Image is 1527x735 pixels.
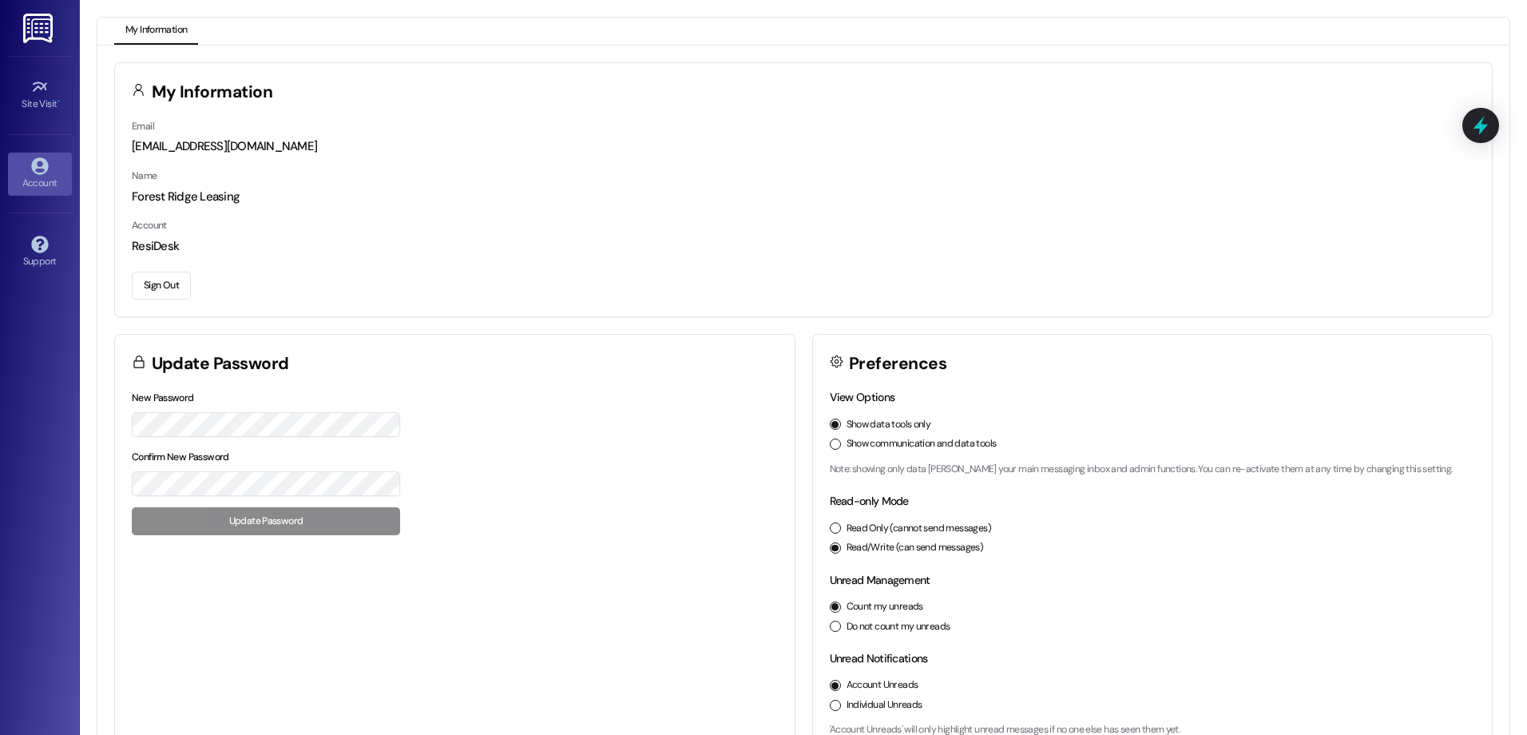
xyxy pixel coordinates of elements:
button: My Information [114,18,198,45]
a: Site Visit • [8,73,72,117]
label: Confirm New Password [132,451,229,463]
label: Account Unreads [847,678,918,693]
label: New Password [132,391,194,404]
img: ResiDesk Logo [23,14,56,43]
label: Account [132,219,167,232]
label: Name [132,169,157,182]
label: Unread Management [830,573,930,587]
div: Forest Ridge Leasing [132,189,1475,205]
h3: Preferences [849,356,946,372]
label: Count my unreads [847,600,923,614]
label: Unread Notifications [830,651,928,665]
h3: Update Password [152,356,289,372]
span: • [58,96,60,107]
label: View Options [830,390,895,404]
h3: My Information [152,84,273,101]
label: Show communication and data tools [847,437,997,451]
div: [EMAIL_ADDRESS][DOMAIN_NAME] [132,138,1475,155]
label: Show data tools only [847,418,931,432]
label: Individual Unreads [847,698,922,713]
button: Sign Out [132,272,191,300]
label: Email [132,120,154,133]
a: Account [8,153,72,196]
a: Support [8,231,72,274]
label: Read Only (cannot send messages) [847,522,991,536]
div: ResiDesk [132,238,1475,255]
label: Read/Write (can send messages) [847,541,984,555]
p: Note: showing only data [PERSON_NAME] your main messaging inbox and admin functions. You can re-a... [830,463,1476,477]
label: Read-only Mode [830,494,909,508]
label: Do not count my unreads [847,620,950,634]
